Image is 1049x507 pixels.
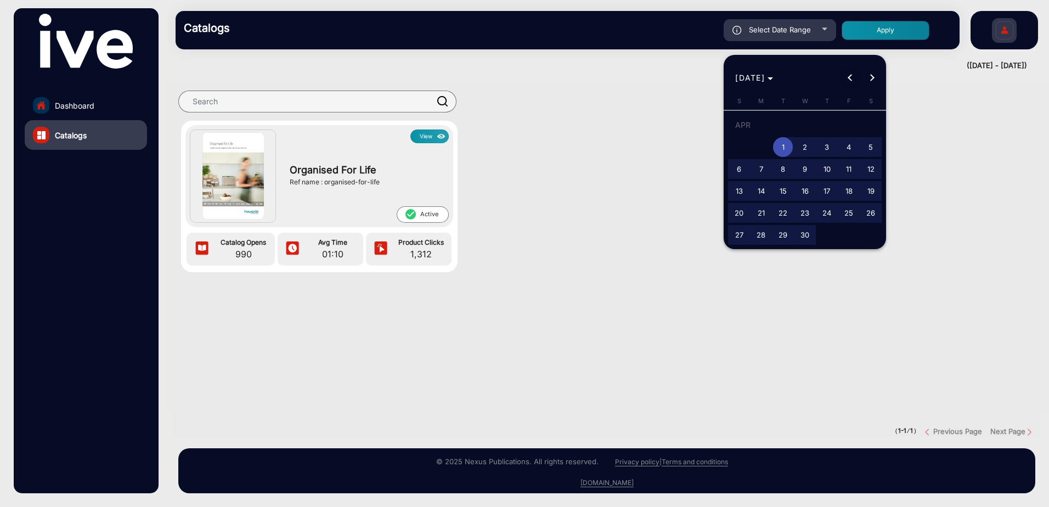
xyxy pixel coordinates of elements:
[794,136,816,158] button: April 2, 2025
[728,114,882,136] td: APR
[839,159,859,179] span: 11
[772,224,794,246] button: April 29, 2025
[861,181,881,201] span: 19
[839,67,861,89] button: Previous month
[750,158,772,180] button: April 7, 2025
[816,136,838,158] button: April 3, 2025
[751,225,771,245] span: 28
[794,180,816,202] button: April 16, 2025
[773,159,793,179] span: 8
[735,73,765,82] span: [DATE]
[839,137,859,157] span: 4
[751,203,771,223] span: 21
[816,180,838,202] button: April 17, 2025
[817,159,837,179] span: 10
[860,180,882,202] button: April 19, 2025
[795,225,815,245] span: 30
[773,137,793,157] span: 1
[772,202,794,224] button: April 22, 2025
[861,203,881,223] span: 26
[729,203,749,223] span: 20
[869,97,873,105] span: S
[860,136,882,158] button: April 5, 2025
[751,181,771,201] span: 14
[838,158,860,180] button: April 11, 2025
[838,136,860,158] button: April 4, 2025
[795,159,815,179] span: 9
[758,97,764,105] span: M
[737,97,741,105] span: S
[750,180,772,202] button: April 14, 2025
[729,181,749,201] span: 13
[860,202,882,224] button: April 26, 2025
[729,225,749,245] span: 27
[861,137,881,157] span: 5
[838,202,860,224] button: April 25, 2025
[847,97,851,105] span: F
[772,136,794,158] button: April 1, 2025
[838,180,860,202] button: April 18, 2025
[816,158,838,180] button: April 10, 2025
[817,203,837,223] span: 24
[729,159,749,179] span: 6
[825,97,829,105] span: T
[773,225,793,245] span: 29
[860,158,882,180] button: April 12, 2025
[773,203,793,223] span: 22
[817,181,837,201] span: 17
[728,158,750,180] button: April 6, 2025
[817,137,837,157] span: 3
[816,202,838,224] button: April 24, 2025
[781,97,785,105] span: T
[750,224,772,246] button: April 28, 2025
[839,203,859,223] span: 25
[861,67,883,89] button: Next month
[795,181,815,201] span: 16
[772,158,794,180] button: April 8, 2025
[731,68,777,88] button: Choose month and year
[861,159,881,179] span: 12
[773,181,793,201] span: 15
[794,202,816,224] button: April 23, 2025
[794,224,816,246] button: April 30, 2025
[728,180,750,202] button: April 13, 2025
[750,202,772,224] button: April 21, 2025
[802,97,808,105] span: W
[728,202,750,224] button: April 20, 2025
[795,203,815,223] span: 23
[839,181,859,201] span: 18
[794,158,816,180] button: April 9, 2025
[795,137,815,157] span: 2
[728,224,750,246] button: April 27, 2025
[751,159,771,179] span: 7
[772,180,794,202] button: April 15, 2025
